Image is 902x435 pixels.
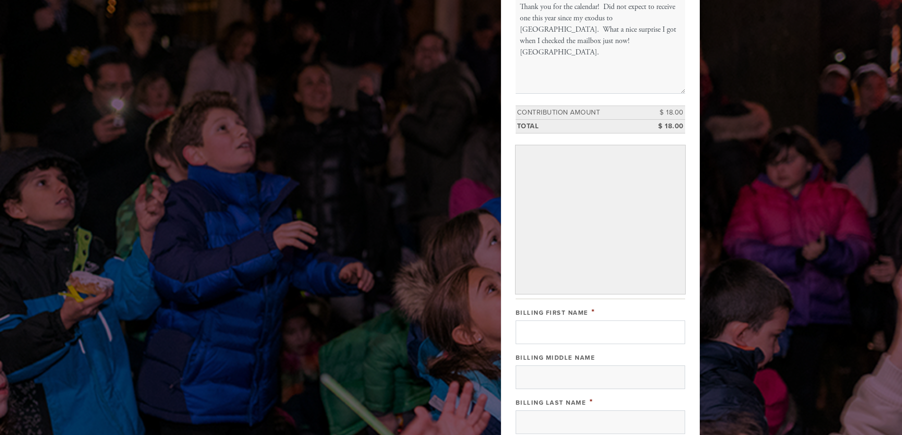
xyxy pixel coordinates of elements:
[643,106,685,120] td: $ 18.00
[589,397,593,407] span: This field is required.
[516,354,596,362] label: Billing Middle Name
[643,119,685,133] td: $ 18.00
[518,147,683,292] iframe: Secure payment input frame
[516,106,643,120] td: Contribution Amount
[516,119,643,133] td: Total
[516,309,589,317] label: Billing First Name
[516,399,587,407] label: Billing Last Name
[591,307,595,317] span: This field is required.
